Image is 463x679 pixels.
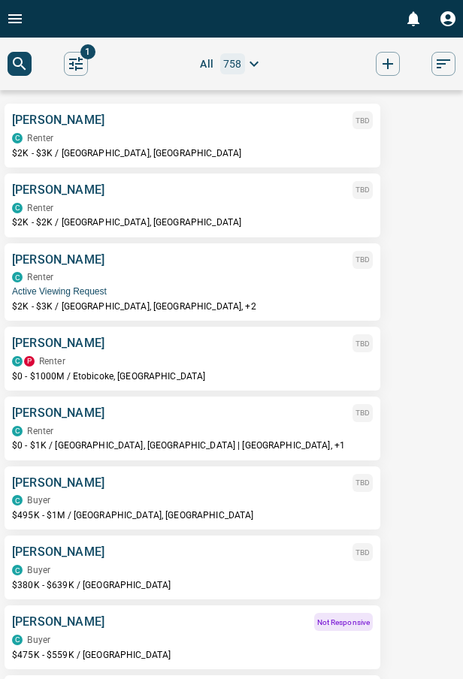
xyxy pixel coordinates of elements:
[433,4,463,34] button: Profile
[8,52,32,76] button: search button
[12,495,23,505] div: condos.ca
[27,272,53,282] p: Renter
[12,334,104,352] p: [PERSON_NAME]
[356,338,370,349] p: TBD
[27,635,50,645] p: Buyer
[356,184,370,195] p: TBD
[12,216,373,229] p: $2K - $2K / [GEOGRAPHIC_DATA], [GEOGRAPHIC_DATA]
[12,426,23,436] div: condos.ca
[120,50,343,77] button: All758
[12,286,373,297] span: Active Viewing Request
[356,254,370,265] p: TBD
[80,44,95,59] span: 1
[27,203,53,213] p: Renter
[12,543,104,561] p: [PERSON_NAME]
[356,547,370,558] p: TBD
[12,111,373,160] button: [PERSON_NAME]TBDcondos.caRenter$2K - $3K / [GEOGRAPHIC_DATA], [GEOGRAPHIC_DATA]
[27,495,50,505] p: Buyer
[12,111,104,129] p: [PERSON_NAME]
[12,474,104,492] p: [PERSON_NAME]
[356,115,370,126] p: TBD
[12,181,373,230] button: [PERSON_NAME]TBDcondos.caRenter$2K - $2K / [GEOGRAPHIC_DATA], [GEOGRAPHIC_DATA]
[356,407,370,418] p: TBD
[12,370,373,383] p: $0 - $1000M / Etobicoke, [GEOGRAPHIC_DATA]
[12,509,373,522] p: $495K - $1M / [GEOGRAPHIC_DATA], [GEOGRAPHIC_DATA]
[27,426,53,436] p: Renter
[12,334,373,383] button: [PERSON_NAME]TBDcondos.caproperty.caRenter$0 - $1000M / Etobicoke, [GEOGRAPHIC_DATA]
[12,251,104,269] p: [PERSON_NAME]
[356,477,370,488] p: TBD
[12,474,373,523] button: [PERSON_NAME]TBDcondos.caBuyer$495K - $1M / [GEOGRAPHIC_DATA], [GEOGRAPHIC_DATA]
[12,147,373,160] p: $2K - $3K / [GEOGRAPHIC_DATA], [GEOGRAPHIC_DATA]
[223,55,242,73] p: 758
[200,55,213,73] span: All
[12,565,23,575] div: condos.ca
[27,565,50,575] p: Buyer
[12,133,23,143] div: condos.ca
[12,635,23,645] div: condos.ca
[12,300,373,313] p: $2K - $3K / [GEOGRAPHIC_DATA], [GEOGRAPHIC_DATA], +2
[12,251,373,314] button: [PERSON_NAME]TBDcondos.caRenterActive Viewing Request$2K - $3K / [GEOGRAPHIC_DATA], [GEOGRAPHIC_D...
[317,617,370,628] p: Not Responsive
[12,404,373,453] button: [PERSON_NAME]TBDcondos.caRenter$0 - $1K / [GEOGRAPHIC_DATA], [GEOGRAPHIC_DATA] | [GEOGRAPHIC_DATA...
[27,133,53,143] p: Renter
[24,356,35,367] div: property.ca
[12,181,104,199] p: [PERSON_NAME]
[12,613,373,662] button: [PERSON_NAME]Not Responsivecondos.caBuyer$475K - $559K / [GEOGRAPHIC_DATA]
[12,404,104,422] p: [PERSON_NAME]
[12,543,373,592] button: [PERSON_NAME]TBDcondos.caBuyer$380K - $639K / [GEOGRAPHIC_DATA]
[12,356,23,367] div: condos.ca
[12,272,23,282] div: condos.ca
[12,579,373,592] p: $380K - $639K / [GEOGRAPHIC_DATA]
[12,613,104,631] p: [PERSON_NAME]
[12,203,23,213] div: condos.ca
[12,649,373,662] p: $475K - $559K / [GEOGRAPHIC_DATA]
[39,356,65,367] p: Renter
[12,439,373,452] p: $0 - $1K / [GEOGRAPHIC_DATA], [GEOGRAPHIC_DATA] | [GEOGRAPHIC_DATA], +1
